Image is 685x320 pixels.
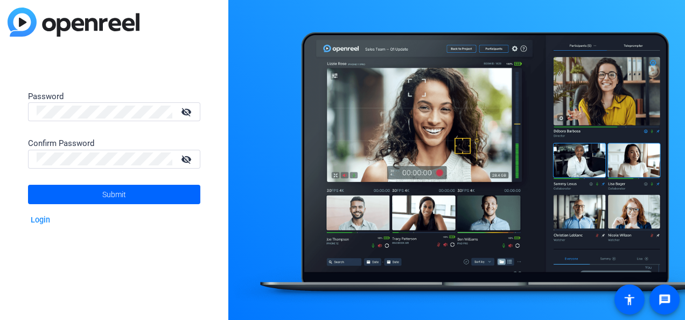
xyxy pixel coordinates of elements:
span: Password [28,92,64,101]
mat-icon: visibility_off [174,104,200,120]
span: Confirm Password [28,138,94,148]
button: Submit [28,185,200,204]
span: Submit [102,181,126,208]
mat-icon: accessibility [623,293,636,306]
img: blue-gradient.svg [8,8,139,37]
mat-icon: message [658,293,671,306]
a: Login [31,215,50,225]
mat-icon: visibility_off [174,151,200,167]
